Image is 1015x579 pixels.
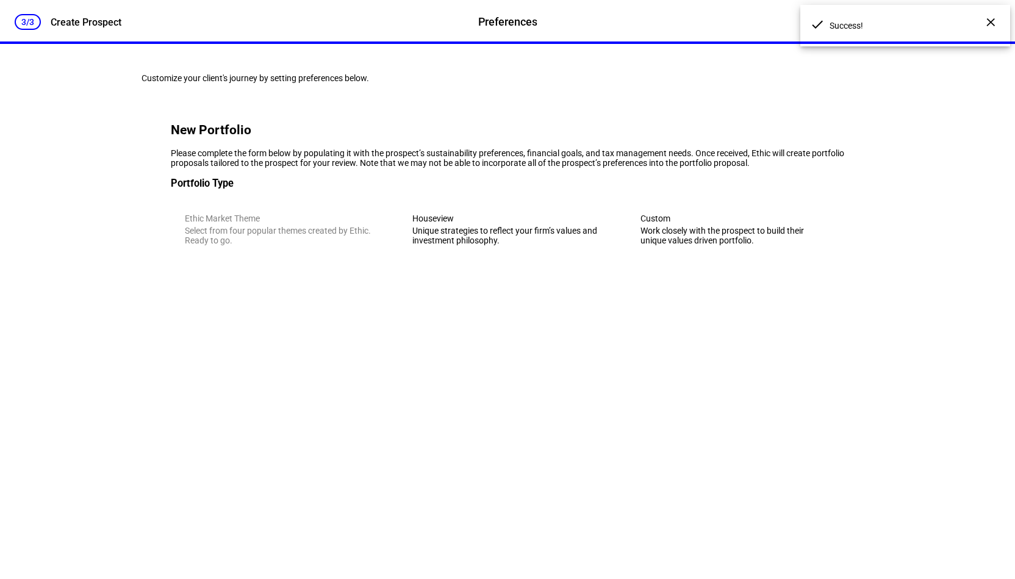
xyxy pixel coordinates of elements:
div: Please complete the form below by populating it with the prospect’s sustainability preferences, f... [171,148,844,168]
div: Work closely with the prospect to build their unique values driven portfolio. [640,226,830,245]
div: Create Prospect [51,16,121,28]
div: Customize your client's journey by setting preferences below. [142,73,873,83]
h2: New Portfolio [171,123,844,137]
eth-mega-radio-button: Houseview [398,200,616,259]
div: Unique strategies to reflect your firm’s values and investment philosophy. [412,226,602,245]
div: Preferences [478,14,537,30]
div: Houseview [412,214,602,223]
div: Custom [640,214,830,223]
h3: Portfolio Type [171,178,844,189]
eth-mega-radio-button: Custom [626,200,844,259]
span: Success! [830,20,993,31]
div: 3/3 [15,14,41,30]
mat-icon: done [810,17,825,32]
